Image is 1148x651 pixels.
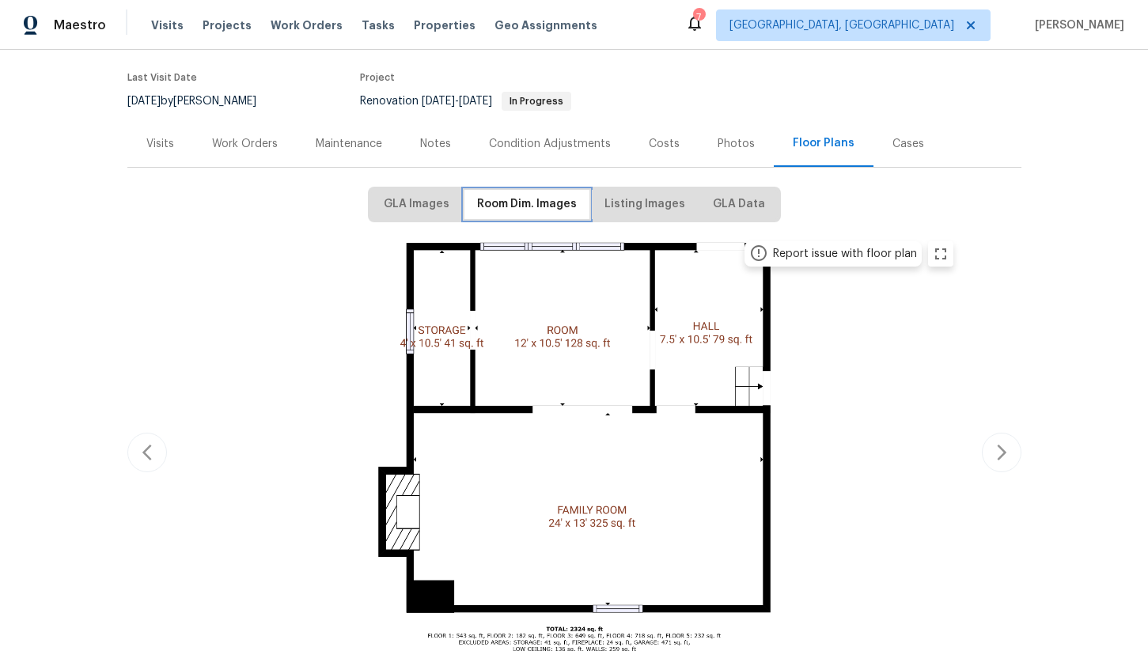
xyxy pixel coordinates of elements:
[464,190,589,219] button: Room Dim. Images
[489,136,611,152] div: Condition Adjustments
[503,97,570,106] span: In Progress
[212,136,278,152] div: Work Orders
[316,136,382,152] div: Maintenance
[459,96,492,107] span: [DATE]
[700,190,778,219] button: GLA Data
[384,195,449,214] span: GLA Images
[422,96,492,107] span: -
[420,136,451,152] div: Notes
[360,96,571,107] span: Renovation
[592,190,698,219] button: Listing Images
[127,92,275,111] div: by [PERSON_NAME]
[203,17,252,33] span: Projects
[1029,17,1124,33] span: [PERSON_NAME]
[604,195,685,214] span: Listing Images
[146,136,174,152] div: Visits
[271,17,343,33] span: Work Orders
[414,17,475,33] span: Properties
[477,195,577,214] span: Room Dim. Images
[892,136,924,152] div: Cases
[371,190,462,219] button: GLA Images
[360,73,395,82] span: Project
[793,135,854,151] div: Floor Plans
[362,20,395,31] span: Tasks
[151,17,184,33] span: Visits
[773,246,917,262] div: Report issue with floor plan
[693,9,704,25] div: 7
[422,96,455,107] span: [DATE]
[649,136,680,152] div: Costs
[494,17,597,33] span: Geo Assignments
[729,17,954,33] span: [GEOGRAPHIC_DATA], [GEOGRAPHIC_DATA]
[127,96,161,107] span: [DATE]
[127,73,197,82] span: Last Visit Date
[718,136,755,152] div: Photos
[713,195,765,214] span: GLA Data
[928,241,953,267] button: zoom in
[54,17,106,33] span: Maestro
